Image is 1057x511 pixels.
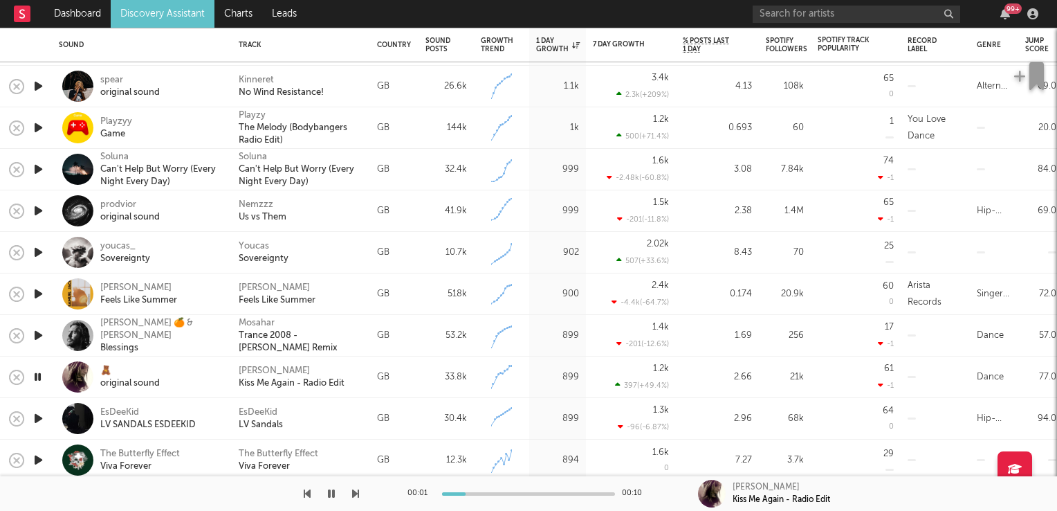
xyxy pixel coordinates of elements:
[622,485,650,502] div: 00:10
[616,132,669,141] div: 500 ( +71.4 % )
[878,173,894,182] div: -1
[683,452,752,469] div: 7.27
[377,286,389,303] div: GB
[239,211,286,224] a: Us vs Them
[977,203,1011,219] div: Hip-Hop/Rap
[239,448,318,460] a: The Butterfly Effect
[100,151,221,188] a: SolunaCan't Help But Worry (Every Night Every Day)
[239,240,269,253] div: Youcas
[607,173,669,182] div: -2.48k ( -60.8 % )
[239,317,275,330] a: Mosahar
[100,365,160,390] a: 🧸original sound
[889,91,894,98] div: 0
[885,323,894,332] div: 17
[1025,203,1056,219] div: 69.0
[883,406,894,415] div: 64
[377,411,389,427] div: GB
[618,422,669,431] div: -96 ( -6.87 % )
[100,128,132,141] div: Game
[1025,120,1056,136] div: 20.0
[683,411,752,427] div: 2.96
[683,78,752,95] div: 4.13
[908,278,963,311] div: Arista Records
[100,377,160,390] div: original sound
[100,199,160,224] a: prodviororiginal sound
[878,215,894,224] div: -1
[239,419,283,431] a: LV Sandals
[100,317,221,342] div: [PERSON_NAME] 🍊 & [PERSON_NAME]
[766,78,804,95] div: 108k
[883,74,894,83] div: 65
[1025,37,1049,53] div: Jump Score
[100,253,150,265] div: Sovereignty
[536,286,579,303] div: 900
[733,494,830,506] div: Kiss Me Again - Radio Edit
[653,115,669,124] div: 1.2k
[883,282,894,291] div: 60
[407,485,435,502] div: 00:01
[766,203,804,219] div: 1.4M
[239,199,273,211] a: Nemzzz
[653,198,669,207] div: 1.5k
[977,41,1001,49] div: Genre
[100,116,132,128] div: Playzyy
[239,41,356,49] div: Track
[377,41,411,49] div: Country
[425,286,467,303] div: 518k
[612,298,669,307] div: -4.4k ( -64.7 % )
[766,286,804,303] div: 20.9k
[683,120,752,136] div: 0.693
[818,36,873,53] div: Spotify Track Popularity
[239,151,267,163] a: Soluna
[766,369,804,386] div: 21k
[1004,3,1022,14] div: 99 +
[890,117,894,126] div: 1
[239,330,363,355] a: Trance 2008 - [PERSON_NAME] Remix
[1025,411,1056,427] div: 94.0
[425,244,467,261] div: 10.7k
[100,163,221,188] div: Can't Help But Worry (Every Night Every Day)
[239,406,277,419] a: EsDeeKid
[425,411,467,427] div: 30.4k
[425,452,467,469] div: 12.3k
[664,465,669,472] div: 0
[652,73,669,82] div: 3.4k
[377,452,389,469] div: GB
[1025,328,1056,344] div: 57.0
[766,37,807,53] div: Spotify Followers
[1000,8,1010,19] button: 99+
[683,37,731,53] span: % Posts Last 1 Day
[766,411,804,427] div: 68k
[1025,286,1056,303] div: 72.0
[100,317,221,355] a: [PERSON_NAME] 🍊 & [PERSON_NAME]Blessings
[100,419,196,431] div: LV SANDALS ESDEEKID
[100,406,196,431] a: EsDeeKidLV SANDALS ESDEEKID
[100,199,160,211] div: prodvior
[239,87,324,99] div: No Wind Resistance!
[766,120,804,136] div: 60
[425,120,467,136] div: 144k
[425,203,467,219] div: 41.9k
[100,240,150,253] div: youcas_
[239,460,290,473] a: Viva Forever
[883,198,894,207] div: 65
[425,369,467,386] div: 33.8k
[536,244,579,261] div: 902
[425,37,450,53] div: Sound Posts
[239,365,310,377] div: [PERSON_NAME]
[616,256,669,265] div: 507 ( +33.6 % )
[425,161,467,178] div: 32.4k
[100,211,160,224] div: original sound
[617,215,669,224] div: -201 ( -11.8 % )
[377,369,389,386] div: GB
[683,161,752,178] div: 3.08
[733,481,800,494] div: [PERSON_NAME]
[652,323,669,332] div: 1.4k
[239,294,315,307] a: Feels Like Summer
